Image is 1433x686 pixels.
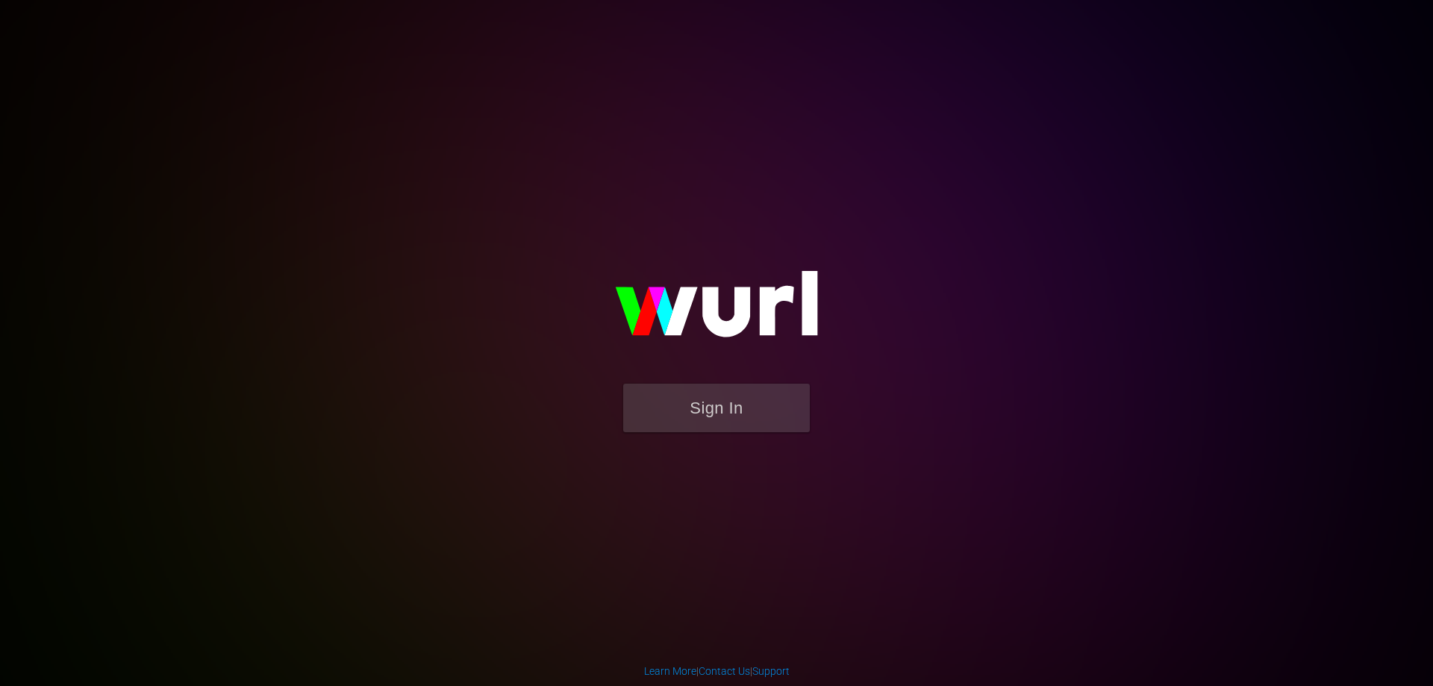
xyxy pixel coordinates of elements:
img: wurl-logo-on-black-223613ac3d8ba8fe6dc639794a292ebdb59501304c7dfd60c99c58986ef67473.svg [567,239,866,384]
a: Learn More [644,665,696,677]
a: Contact Us [699,665,750,677]
button: Sign In [623,384,810,432]
div: | | [644,664,790,679]
a: Support [752,665,790,677]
